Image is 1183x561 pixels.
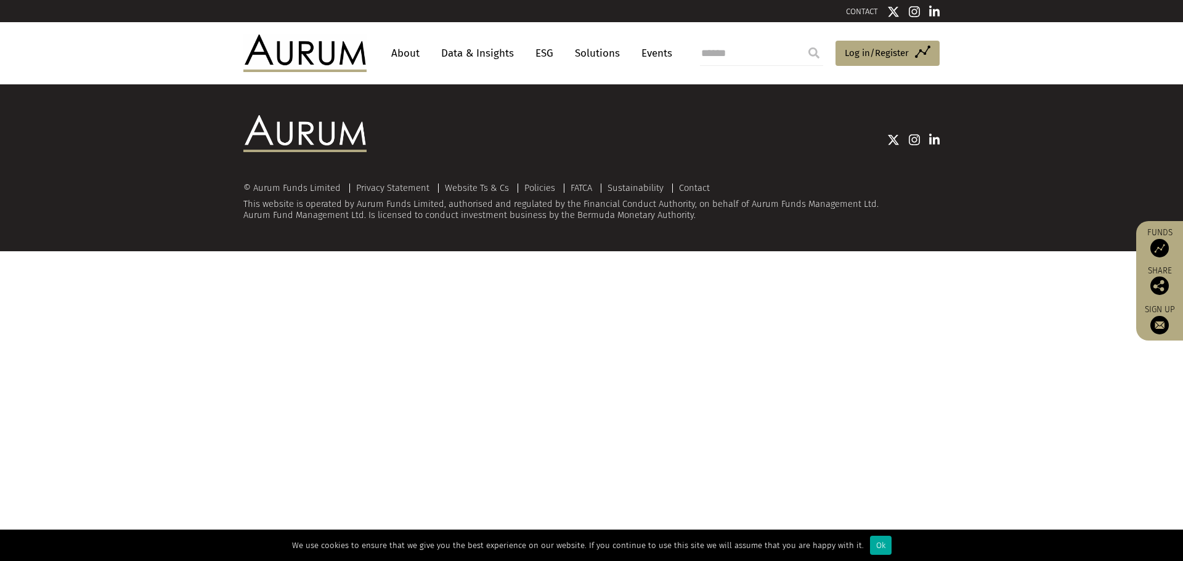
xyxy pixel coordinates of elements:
[445,182,509,193] a: Website Ts & Cs
[929,6,940,18] img: Linkedin icon
[1150,239,1169,257] img: Access Funds
[929,134,940,146] img: Linkedin icon
[356,182,429,193] a: Privacy Statement
[569,42,626,65] a: Solutions
[385,42,426,65] a: About
[802,41,826,65] input: Submit
[1142,227,1177,257] a: Funds
[608,182,664,193] a: Sustainability
[243,34,367,71] img: Aurum
[679,182,710,193] a: Contact
[909,134,920,146] img: Instagram icon
[845,46,909,60] span: Log in/Register
[243,184,347,193] div: © Aurum Funds Limited
[524,182,555,193] a: Policies
[835,41,940,67] a: Log in/Register
[846,7,878,16] a: CONTACT
[243,115,367,152] img: Aurum Logo
[887,6,900,18] img: Twitter icon
[435,42,520,65] a: Data & Insights
[571,182,592,193] a: FATCA
[887,134,900,146] img: Twitter icon
[635,42,672,65] a: Events
[909,6,920,18] img: Instagram icon
[243,183,940,220] div: This website is operated by Aurum Funds Limited, authorised and regulated by the Financial Conduc...
[529,42,559,65] a: ESG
